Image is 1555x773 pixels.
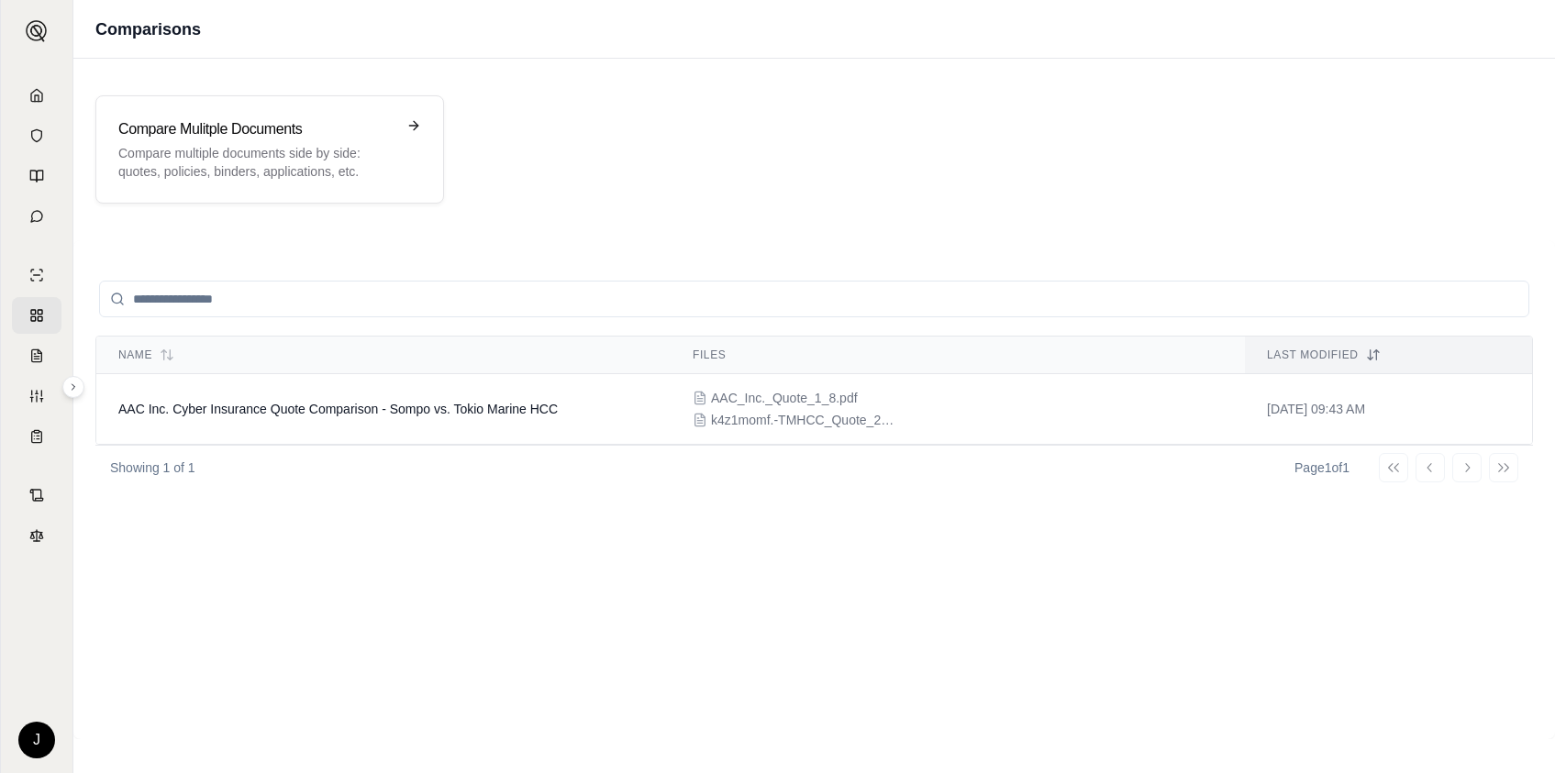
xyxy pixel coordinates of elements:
a: Policy Comparisons [12,297,61,334]
a: Coverage Table [12,418,61,455]
a: Contract Analysis [12,477,61,513]
span: k4z1momf.-TMHCC_Quote_28205062.pdf [711,411,894,429]
a: Claim Coverage [12,337,61,374]
a: Home [12,77,61,114]
h1: Comparisons [95,17,201,42]
button: Expand sidebar [62,376,84,398]
div: J [18,722,55,758]
p: Showing 1 of 1 [110,458,195,477]
div: Page 1 of 1 [1294,458,1350,477]
a: Chat [12,198,61,235]
p: Compare multiple documents side by side: quotes, policies, binders, applications, etc. [118,144,395,181]
td: [DATE] 09:43 AM [1245,374,1532,445]
div: Name [118,348,649,362]
th: Files [671,337,1245,374]
img: Expand sidebar [26,20,48,42]
span: AAC_Inc._Quote_1_8.pdf [711,389,858,407]
a: Documents Vault [12,117,61,154]
a: Legal Search Engine [12,517,61,554]
a: Custom Report [12,378,61,414]
div: Last modified [1267,348,1510,362]
h3: Compare Mulitple Documents [118,118,395,140]
button: Expand sidebar [18,13,55,50]
span: AAC Inc. Cyber Insurance Quote Comparison - Sompo vs. Tokio Marine HCC [118,402,558,416]
a: Single Policy [12,257,61,293]
a: Prompt Library [12,158,61,194]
